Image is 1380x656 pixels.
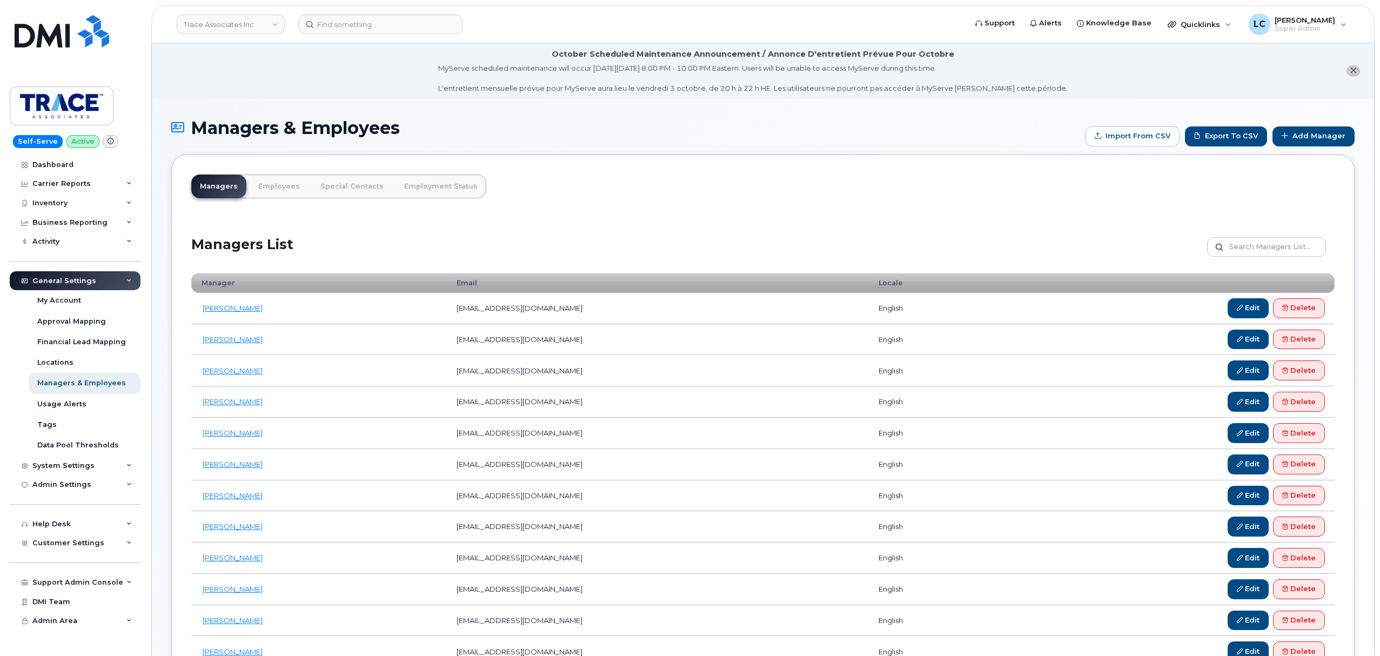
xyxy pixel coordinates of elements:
td: [EMAIL_ADDRESS][DOMAIN_NAME] [447,574,869,605]
a: Special Contacts [312,175,392,198]
td: english [869,418,996,449]
a: Delete [1273,517,1325,537]
a: Delete [1273,298,1325,318]
th: Locale [869,273,996,293]
a: [PERSON_NAME] [203,335,263,344]
a: [PERSON_NAME] [203,397,263,406]
a: Delete [1273,611,1325,631]
a: Add Manager [1272,126,1355,146]
div: October Scheduled Maintenance Announcement / Annonce D'entretient Prévue Pour Octobre [552,49,954,60]
td: english [869,386,996,418]
a: [PERSON_NAME] [203,460,263,468]
a: [PERSON_NAME] [203,616,263,625]
td: english [869,293,996,324]
a: Edit [1228,330,1269,350]
a: Edit [1228,579,1269,599]
a: Edit [1228,360,1269,380]
a: Export to CSV [1185,126,1267,146]
td: [EMAIL_ADDRESS][DOMAIN_NAME] [447,449,869,480]
a: Edit [1228,548,1269,568]
td: english [869,543,996,574]
a: Edit [1228,298,1269,318]
th: Email [447,273,869,293]
td: english [869,511,996,543]
a: [PERSON_NAME] [203,304,263,312]
form: Import from CSV [1086,126,1180,146]
a: Delete [1273,454,1325,474]
a: [PERSON_NAME] [203,522,263,531]
a: Edit [1228,392,1269,412]
td: [EMAIL_ADDRESS][DOMAIN_NAME] [447,293,869,324]
a: [PERSON_NAME] [203,366,263,375]
a: Edit [1228,486,1269,506]
th: Manager [191,273,447,293]
a: Edit [1228,611,1269,631]
a: Employees [250,175,309,198]
td: english [869,324,996,356]
a: [PERSON_NAME] [203,553,263,562]
a: [PERSON_NAME] [203,585,263,593]
a: [PERSON_NAME] [203,429,263,437]
td: [EMAIL_ADDRESS][DOMAIN_NAME] [447,355,869,386]
a: Employment Status [396,175,486,198]
a: [PERSON_NAME] [203,491,263,500]
a: Delete [1273,330,1325,350]
div: MyServe scheduled maintenance will occur [DATE][DATE] 8:00 PM - 10:00 PM Eastern. Users will be u... [438,63,1068,93]
td: [EMAIL_ADDRESS][DOMAIN_NAME] [447,418,869,449]
h1: Managers & Employees [171,118,1080,137]
a: Delete [1273,548,1325,568]
td: english [869,605,996,637]
a: Delete [1273,486,1325,506]
a: Edit [1228,454,1269,474]
a: [PERSON_NAME] [203,647,263,656]
td: english [869,480,996,512]
a: Edit [1228,423,1269,443]
td: [EMAIL_ADDRESS][DOMAIN_NAME] [447,324,869,356]
td: [EMAIL_ADDRESS][DOMAIN_NAME] [447,511,869,543]
a: Delete [1273,392,1325,412]
td: [EMAIL_ADDRESS][DOMAIN_NAME] [447,543,869,574]
td: [EMAIL_ADDRESS][DOMAIN_NAME] [447,480,869,512]
a: Managers [191,175,246,198]
h2: Managers List [191,237,293,269]
a: Edit [1228,517,1269,537]
td: english [869,355,996,386]
td: [EMAIL_ADDRESS][DOMAIN_NAME] [447,605,869,637]
td: english [869,449,996,480]
td: english [869,574,996,605]
a: Delete [1273,579,1325,599]
a: Delete [1273,423,1325,443]
a: Delete [1273,360,1325,380]
button: close notification [1346,65,1360,77]
td: [EMAIL_ADDRESS][DOMAIN_NAME] [447,386,869,418]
